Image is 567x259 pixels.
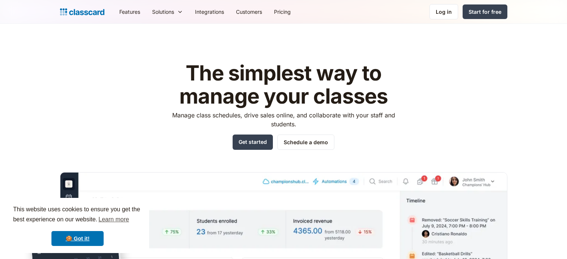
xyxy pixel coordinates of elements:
[233,135,273,150] a: Get started
[51,231,104,246] a: dismiss cookie message
[268,3,297,20] a: Pricing
[60,7,104,17] a: home
[165,62,402,108] h1: The simplest way to manage your classes
[463,4,507,19] a: Start for free
[436,8,452,16] div: Log in
[97,214,130,225] a: learn more about cookies
[6,198,149,253] div: cookieconsent
[113,3,146,20] a: Features
[152,8,174,16] div: Solutions
[165,111,402,129] p: Manage class schedules, drive sales online, and collaborate with your staff and students.
[277,135,334,150] a: Schedule a demo
[230,3,268,20] a: Customers
[13,205,142,225] span: This website uses cookies to ensure you get the best experience on our website.
[429,4,458,19] a: Log in
[146,3,189,20] div: Solutions
[469,8,501,16] div: Start for free
[189,3,230,20] a: Integrations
